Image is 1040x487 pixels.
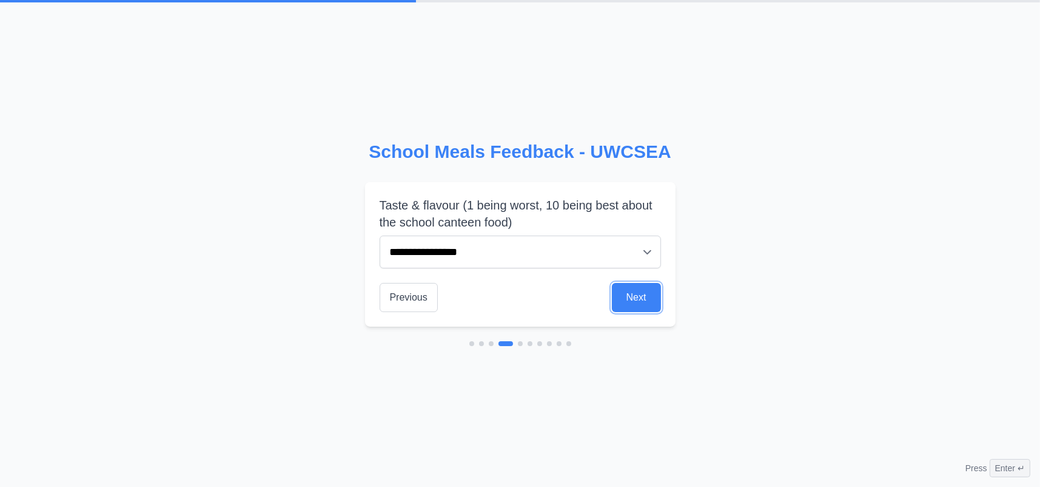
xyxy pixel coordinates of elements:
[990,459,1030,477] span: Enter ↵
[612,283,661,312] button: Next
[380,197,661,231] label: Taste & flavour (1 being worst, 10 being best about the school canteen food)
[380,283,438,312] button: Previous
[365,141,676,163] h2: School Meals Feedback - UWCSEA
[965,459,1030,477] div: Press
